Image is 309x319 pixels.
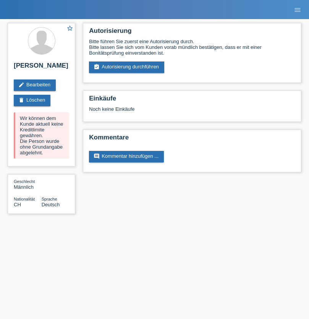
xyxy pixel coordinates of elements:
[89,62,164,73] a: assignment_turned_inAutorisierung durchführen
[290,7,305,12] a: menu
[294,6,301,14] i: menu
[66,25,73,33] a: star_border
[89,95,295,106] h2: Einkäufe
[94,64,100,70] i: assignment_turned_in
[14,178,42,190] div: Männlich
[89,134,295,145] h2: Kommentare
[14,197,35,201] span: Nationalität
[89,39,295,56] div: Bitte führen Sie zuerst eine Autorisierung durch. Bitte lassen Sie sich vom Kunden vorab mündlich...
[94,153,100,159] i: comment
[14,179,35,184] span: Geschlecht
[66,25,73,32] i: star_border
[14,112,69,159] div: Wir können dem Kunde aktuell keine Kreditlimite gewähren. Die Person wurde ohne Grundangabe abgel...
[18,82,24,88] i: edit
[42,197,57,201] span: Sprache
[89,27,295,39] h2: Autorisierung
[89,151,164,162] a: commentKommentar hinzufügen ...
[18,97,24,103] i: delete
[14,202,21,207] span: Schweiz
[14,95,50,106] a: deleteLöschen
[14,79,56,91] a: editBearbeiten
[89,106,295,118] div: Noch keine Einkäufe
[14,62,69,73] h2: [PERSON_NAME]
[42,202,60,207] span: Deutsch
